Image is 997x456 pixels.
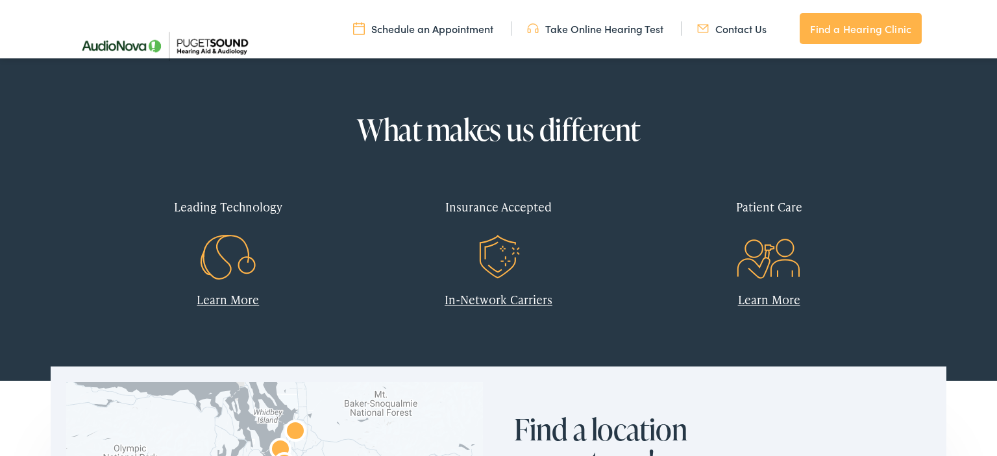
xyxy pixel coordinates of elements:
div: Insurance Accepted [373,187,624,226]
a: Learn More [738,291,800,307]
a: Leading Technology [103,187,354,265]
img: utility icon [353,21,365,36]
a: Schedule an Appointment [353,21,493,36]
a: Patient Care [643,187,894,265]
div: Patient Care [643,187,894,226]
a: Take Online Hearing Test [527,21,663,36]
a: In-Network Carriers [445,291,552,307]
h2: What makes us different [103,114,894,146]
div: Leading Technology [103,187,354,226]
a: Insurance Accepted [373,187,624,265]
a: Contact Us [697,21,767,36]
img: utility icon [527,21,539,36]
div: Puget Sound Hearing Aid &#038; Audiology by AudioNova [275,412,316,453]
a: Find a Hearing Clinic [800,13,922,44]
img: utility icon [697,21,709,36]
a: Learn More [197,291,259,307]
